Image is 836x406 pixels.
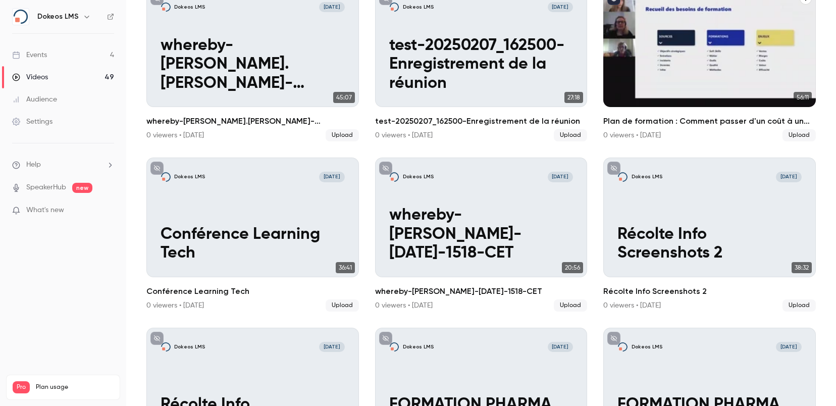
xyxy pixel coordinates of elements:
[603,285,816,297] h2: Récolte Info Screenshots 2
[375,115,588,127] h2: test-20250207_162500-Enregistrement de la réunion
[174,343,205,350] p: Dokeos LMS
[776,172,802,182] span: [DATE]
[26,160,41,170] span: Help
[548,172,573,182] span: [DATE]
[72,183,92,193] span: new
[37,12,79,22] h6: Dokeos LMS
[632,343,662,350] p: Dokeos LMS
[548,2,573,13] span: [DATE]
[603,158,816,312] li: Récolte Info Screenshots 2
[389,36,573,93] p: test-20250207_162500-Enregistrement de la réunion
[150,332,164,345] button: unpublished
[375,158,588,312] a: whereby-quentin-creusot-16-Dec-2024-1518-CETDokeos LMS[DATE]whereby-[PERSON_NAME]-[DATE]-1518-CET...
[12,160,114,170] li: help-dropdown-opener
[607,332,620,345] button: unpublished
[603,115,816,127] h2: Plan de formation : Comment passer d'un coût à un investissement ?
[174,4,205,11] p: Dokeos LMS
[146,115,359,127] h2: whereby-[PERSON_NAME].[PERSON_NAME]-[DATE]-1505-CET
[161,225,345,263] p: Conférence Learning Tech
[403,4,434,11] p: Dokeos LMS
[603,300,661,311] div: 0 viewers • [DATE]
[333,92,355,103] span: 45:07
[782,299,816,312] span: Upload
[161,342,171,352] img: Récolte Info Screenshots 1
[319,2,345,13] span: [DATE]
[554,129,587,141] span: Upload
[617,172,628,182] img: Récolte Info Screenshots 2
[161,36,345,93] p: whereby-[PERSON_NAME].[PERSON_NAME]-[DATE]-1505-CET
[26,205,64,216] span: What's new
[13,9,29,25] img: Dokeos LMS
[603,158,816,312] a: Récolte Info Screenshots 2Dokeos LMS[DATE]Récolte Info Screenshots 238:32Récolte Info Screenshots...
[12,50,47,60] div: Events
[12,94,57,105] div: Audience
[379,332,392,345] button: unpublished
[548,342,573,352] span: [DATE]
[389,206,573,263] p: whereby-[PERSON_NAME]-[DATE]-1518-CET
[562,262,583,273] span: 20:56
[326,299,359,312] span: Upload
[403,343,434,350] p: Dokeos LMS
[564,92,583,103] span: 27:18
[146,130,204,140] div: 0 viewers • [DATE]
[161,2,171,13] img: whereby-vasileos.beck-18-Dec-2024-1505-CET
[150,162,164,175] button: unpublished
[617,225,802,263] p: Récolte Info Screenshots 2
[632,173,662,180] p: Dokeos LMS
[326,129,359,141] span: Upload
[389,172,400,182] img: whereby-quentin-creusot-16-Dec-2024-1518-CET
[13,381,30,393] span: Pro
[794,92,812,103] span: 56:11
[554,299,587,312] span: Upload
[26,182,66,193] a: SpeakerHub
[146,158,359,312] li: Conférence Learning Tech
[792,262,812,273] span: 38:32
[389,342,400,352] img: FORMATION PHARMA VENTE 1
[336,262,355,273] span: 36:41
[375,130,433,140] div: 0 viewers • [DATE]
[607,162,620,175] button: unpublished
[146,300,204,311] div: 0 viewers • [DATE]
[161,172,171,182] img: Conférence Learning Tech
[319,342,345,352] span: [DATE]
[146,285,359,297] h2: Conférence Learning Tech
[375,158,588,312] li: whereby-quentin-creusot-16-Dec-2024-1518-CET
[776,342,802,352] span: [DATE]
[617,342,628,352] img: FORMATION PHARMA VENTE 2
[603,130,661,140] div: 0 viewers • [DATE]
[102,206,114,215] iframe: Noticeable Trigger
[319,172,345,182] span: [DATE]
[36,383,114,391] span: Plan usage
[12,117,53,127] div: Settings
[174,173,205,180] p: Dokeos LMS
[12,72,48,82] div: Videos
[379,162,392,175] button: unpublished
[782,129,816,141] span: Upload
[403,173,434,180] p: Dokeos LMS
[375,285,588,297] h2: whereby-[PERSON_NAME]-[DATE]-1518-CET
[389,2,400,13] img: test-20250207_162500-Enregistrement de la réunion
[375,300,433,311] div: 0 viewers • [DATE]
[146,158,359,312] a: Conférence Learning TechDokeos LMS[DATE]Conférence Learning Tech36:41Conférence Learning Tech0 vi...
